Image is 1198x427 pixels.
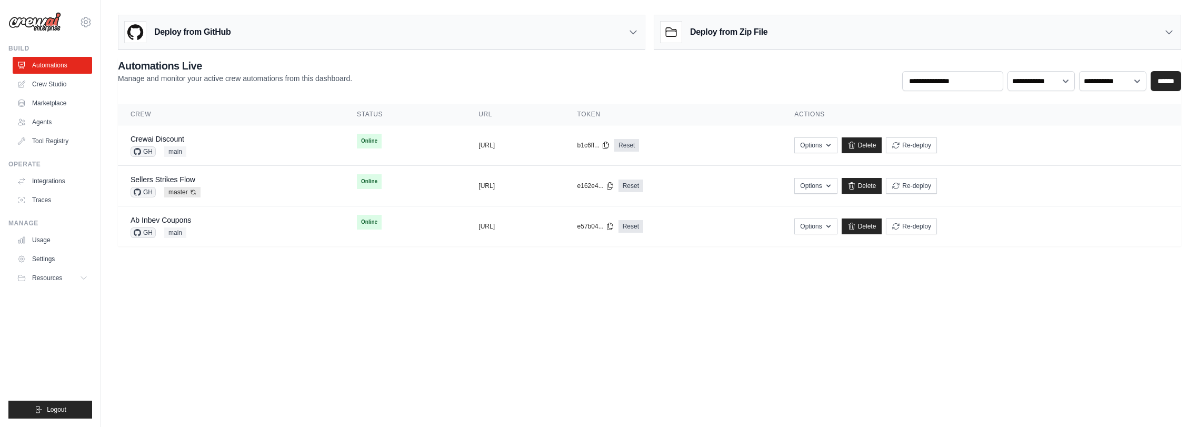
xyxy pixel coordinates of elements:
[690,26,767,38] h3: Deploy from Zip File
[154,26,231,38] h3: Deploy from GitHub
[466,104,564,125] th: URL
[842,178,882,194] a: Delete
[782,104,1181,125] th: Actions
[118,58,352,73] h2: Automations Live
[794,137,837,153] button: Options
[577,222,614,231] button: e57b04...
[164,227,186,238] span: main
[842,137,882,153] a: Delete
[8,160,92,168] div: Operate
[131,227,156,238] span: GH
[13,232,92,249] a: Usage
[357,215,382,230] span: Online
[886,137,937,153] button: Re-deploy
[47,405,66,414] span: Logout
[886,178,937,194] button: Re-deploy
[13,114,92,131] a: Agents
[131,146,156,157] span: GH
[164,187,201,197] span: master
[131,216,191,224] a: Ab Inbev Coupons
[565,104,782,125] th: Token
[357,174,382,189] span: Online
[614,139,639,152] a: Reset
[131,187,156,197] span: GH
[13,173,92,190] a: Integrations
[13,133,92,150] a: Tool Registry
[131,135,184,143] a: Crewai Discount
[344,104,466,125] th: Status
[8,219,92,227] div: Manage
[13,57,92,74] a: Automations
[118,104,344,125] th: Crew
[164,146,186,157] span: main
[842,219,882,234] a: Delete
[32,274,62,282] span: Resources
[618,180,643,192] a: Reset
[886,219,937,234] button: Re-deploy
[357,134,382,148] span: Online
[8,401,92,419] button: Logout
[13,270,92,286] button: Resources
[794,219,837,234] button: Options
[577,141,610,150] button: b1c6ff...
[13,251,92,267] a: Settings
[577,182,614,190] button: e162e4...
[794,178,837,194] button: Options
[8,12,61,32] img: Logo
[118,73,352,84] p: Manage and monitor your active crew automations from this dashboard.
[13,76,92,93] a: Crew Studio
[13,95,92,112] a: Marketplace
[125,22,146,43] img: GitHub Logo
[8,44,92,53] div: Build
[13,192,92,208] a: Traces
[618,220,643,233] a: Reset
[131,175,195,184] a: Sellers Strikes Flow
